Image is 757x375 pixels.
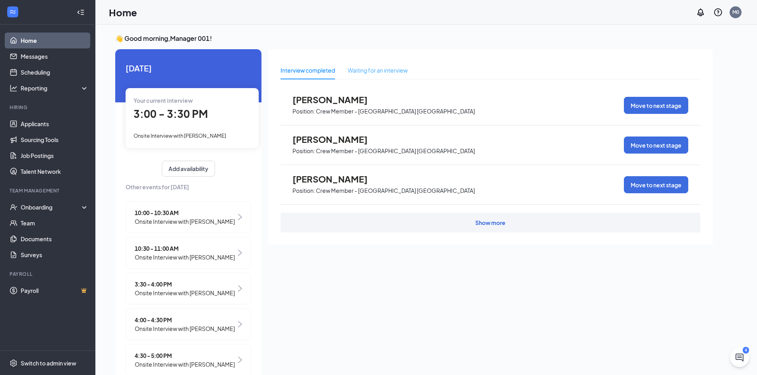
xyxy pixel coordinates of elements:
h1: Home [109,6,137,19]
p: Position: [292,147,315,155]
a: Surveys [21,247,89,263]
span: 3:30 - 4:00 PM [135,280,235,288]
button: Move to next stage [624,97,688,114]
span: Onsite Interview with [PERSON_NAME] [134,133,226,139]
div: Payroll [10,271,87,277]
p: Position: [292,187,315,194]
a: Job Postings [21,148,89,163]
a: Scheduling [21,64,89,80]
a: Talent Network [21,163,89,179]
div: Team Management [10,187,87,194]
a: Team [21,215,89,231]
button: Move to next stage [624,176,688,193]
span: 3:00 - 3:30 PM [134,107,208,120]
span: 4:00 - 4:30 PM [135,315,235,324]
div: Onboarding [21,203,82,211]
h3: 👋 Good morning, Manager 001 ! [115,34,713,43]
a: Documents [21,231,89,247]
svg: UserCheck [10,203,17,211]
span: 10:00 - 10:30 AM [135,208,235,217]
div: Show more [475,219,505,227]
svg: Collapse [77,8,85,16]
div: 4 [743,347,749,354]
p: Crew Member - [GEOGRAPHIC_DATA] [GEOGRAPHIC_DATA] [316,108,475,115]
svg: Settings [10,359,17,367]
span: Onsite Interview with [PERSON_NAME] [135,217,235,226]
div: Waiting for an interview [348,66,408,75]
p: Crew Member - [GEOGRAPHIC_DATA] [GEOGRAPHIC_DATA] [316,147,475,155]
p: Position: [292,108,315,115]
span: Onsite Interview with [PERSON_NAME] [135,360,235,369]
span: [DATE] [126,62,251,74]
svg: WorkstreamLogo [9,8,17,16]
button: ChatActive [730,348,749,367]
div: M0 [732,9,739,15]
svg: Analysis [10,84,17,92]
svg: Notifications [696,8,705,17]
button: Move to next stage [624,137,688,154]
svg: QuestionInfo [713,8,723,17]
a: Applicants [21,116,89,132]
div: Switch to admin view [21,359,76,367]
span: [PERSON_NAME] [292,134,380,144]
button: Add availability [162,161,215,177]
span: [PERSON_NAME] [292,174,380,184]
a: Home [21,33,89,48]
span: Your current interview [134,97,193,104]
span: Onsite Interview with [PERSON_NAME] [135,288,235,297]
span: Onsite Interview with [PERSON_NAME] [135,253,235,262]
p: Crew Member - [GEOGRAPHIC_DATA] [GEOGRAPHIC_DATA] [316,187,475,194]
span: 10:30 - 11:00 AM [135,244,235,253]
span: Onsite Interview with [PERSON_NAME] [135,324,235,333]
a: PayrollCrown [21,283,89,298]
a: Messages [21,48,89,64]
div: Reporting [21,84,89,92]
div: Hiring [10,104,87,111]
div: Interview completed [281,66,335,75]
a: Sourcing Tools [21,132,89,148]
span: Other events for [DATE] [126,183,251,191]
svg: ChatActive [735,353,744,362]
span: 4:30 - 5:00 PM [135,351,235,360]
span: [PERSON_NAME] [292,94,380,105]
